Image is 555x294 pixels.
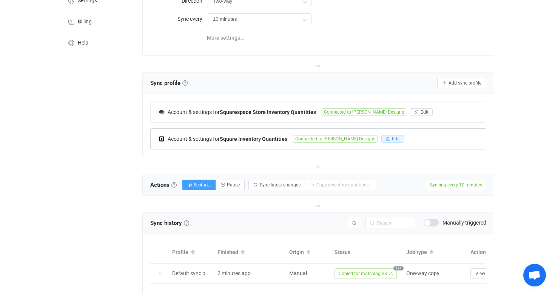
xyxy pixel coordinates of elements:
[158,135,165,142] img: square.png
[426,180,486,190] span: Syncing every 10 minutes
[293,135,378,143] span: Connected to [PERSON_NAME] Designs
[421,109,429,115] span: Edit
[437,78,486,88] button: Add sync profile
[449,80,481,86] span: Add sync profile
[475,271,485,276] span: View
[78,40,88,46] span: Help
[393,266,404,270] span: 124
[217,270,251,276] span: 2 minutes ago
[335,268,397,279] span: Copied for matching SKUs
[305,180,376,190] button: Copy inventory quantities…
[410,108,433,116] button: Edit
[248,180,305,190] button: Sync latest changes
[402,246,467,259] div: Job type
[365,218,416,228] input: Search
[168,246,214,259] div: Profile
[285,246,331,259] div: Origin
[442,220,486,225] span: Manually triggered
[168,136,220,142] span: Account & settings for
[182,180,216,190] button: Restart…
[150,77,188,89] span: Sync profile
[227,182,240,188] span: Pause
[150,179,177,191] span: Actions
[467,248,544,257] div: Actions
[470,268,490,279] button: View
[150,11,207,26] label: Sync every
[406,270,439,276] span: One-way copy
[322,108,406,116] span: Connected to [PERSON_NAME] Designs
[214,246,285,259] div: Finished
[216,180,245,190] button: Pause
[381,135,404,143] button: Edit
[59,32,135,53] a: Help
[285,269,331,278] div: Manual
[194,182,211,188] span: Restart…
[207,13,311,25] input: Model
[470,270,490,276] a: View
[78,19,92,25] span: Billing
[207,30,245,45] span: More settings...
[260,182,301,188] span: Sync latest changes
[150,220,182,226] span: Sync history
[523,264,546,286] div: Open chat
[168,109,220,115] span: Account & settings for
[392,136,400,142] span: Edit
[172,270,217,276] span: Default sync profile
[158,109,165,115] img: squarespace.png
[220,136,287,142] b: Square Inventory Quantities
[331,248,402,257] div: Status
[220,109,316,115] b: Squarespace Store Inventory Quantities
[59,11,135,32] a: Billing
[316,182,372,188] span: Copy inventory quantities…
